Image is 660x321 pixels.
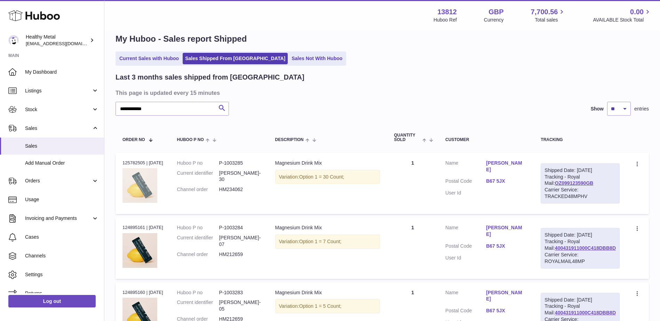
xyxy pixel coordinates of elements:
div: Carrier Service: TRACKED48MPHV [544,187,616,200]
span: Sales [25,143,99,149]
dt: Postal Code [445,178,486,186]
span: Description [275,138,304,142]
div: Healthy Metal [26,34,88,47]
span: Add Manual Order [25,160,99,166]
span: [EMAIL_ADDRESS][DOMAIN_NAME] [26,41,102,46]
div: Shipped Date: [DATE] [544,232,616,238]
div: Currency [484,17,504,23]
strong: GBP [488,7,503,17]
a: 7,700.56 Total sales [531,7,566,23]
dd: P-1003283 [219,289,261,296]
span: Option 1 = 5 Count; [299,303,342,309]
dt: Huboo P no [177,160,219,166]
div: Huboo Ref [434,17,457,23]
a: [PERSON_NAME] [486,224,527,238]
dd: [PERSON_NAME]-30 [219,170,261,183]
span: Option 1 = 7 Count; [299,239,342,244]
a: B67 5JX [486,243,527,249]
div: Variation: [275,299,380,313]
dd: HM212659 [219,251,261,258]
label: Show [591,106,604,112]
div: Magnesium Drink Mix [275,224,380,231]
div: Variation: [275,234,380,249]
div: Tracking - Royal Mail: [541,228,620,268]
dd: P-1003285 [219,160,261,166]
dt: Name [445,160,486,175]
a: B67 5JX [486,307,527,314]
h2: Last 3 months sales shipped from [GEOGRAPHIC_DATA] [116,73,304,82]
span: entries [634,106,649,112]
a: Log out [8,295,96,307]
td: 1 [387,217,438,279]
div: Customer [445,138,527,142]
h3: This page is updated every 15 minutes [116,89,647,97]
span: Order No [122,138,145,142]
strong: 13812 [437,7,457,17]
dt: Current identifier [177,234,219,248]
dd: P-1003284 [219,224,261,231]
dt: Postal Code [445,243,486,251]
div: Carrier Service: ROYALMAIL48MP [544,252,616,265]
a: Sales Shipped From [GEOGRAPHIC_DATA] [183,53,288,64]
dt: User Id [445,255,486,261]
div: Variation: [275,170,380,184]
a: 400431911000C418DBB8D [555,245,616,251]
span: Returns [25,290,99,297]
span: AVAILABLE Stock Total [593,17,652,23]
a: [PERSON_NAME] [486,289,527,303]
a: 0.00 AVAILABLE Stock Total [593,7,652,23]
dt: Channel order [177,251,219,258]
span: Invoicing and Payments [25,215,92,222]
div: 125782505 | [DATE] [122,160,163,166]
a: B67 5JX [486,178,527,184]
a: [PERSON_NAME] [486,160,527,173]
span: Orders [25,178,92,184]
div: 124895160 | [DATE] [122,289,163,296]
span: Stock [25,106,92,113]
a: 400431911000C418DBB8D [555,310,616,315]
img: Product_31.jpg [122,233,157,268]
span: 0.00 [630,7,644,17]
dt: Huboo P no [177,289,219,296]
dt: Channel order [177,186,219,193]
a: Sales Not With Huboo [289,53,345,64]
dt: Name [445,224,486,239]
span: Option 1 = 30 Count; [299,174,344,180]
dd: [PERSON_NAME]-07 [219,234,261,248]
dt: Huboo P no [177,224,219,231]
span: Huboo P no [177,138,204,142]
td: 1 [387,153,438,214]
span: Usage [25,196,99,203]
span: Total sales [535,17,566,23]
dt: User Id [445,190,486,196]
div: Magnesium Drink Mix [275,160,380,166]
span: Listings [25,88,92,94]
h1: My Huboo - Sales report Shipped [116,33,649,44]
div: Shipped Date: [DATE] [544,167,616,174]
dd: HM234062 [219,186,261,193]
span: Cases [25,234,99,240]
dd: [PERSON_NAME]-05 [219,299,261,312]
span: Settings [25,271,99,278]
div: Tracking - Royal Mail: [541,163,620,204]
a: Current Sales with Huboo [117,53,181,64]
div: Shipped Date: [DATE] [544,297,616,303]
div: Tracking [541,138,620,142]
img: Product_31.jpg [122,168,157,203]
span: 7,700.56 [531,7,558,17]
dt: Current identifier [177,170,219,183]
dt: Postal Code [445,307,486,316]
span: My Dashboard [25,69,99,75]
dt: Current identifier [177,299,219,312]
div: Magnesium Drink Mix [275,289,380,296]
div: 124895161 | [DATE] [122,224,163,231]
span: Sales [25,125,92,132]
span: Quantity Sold [394,133,420,142]
a: OZ099123590GB [555,180,594,186]
img: internalAdmin-13812@internal.huboo.com [8,35,19,46]
dt: Name [445,289,486,304]
span: Channels [25,253,99,259]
